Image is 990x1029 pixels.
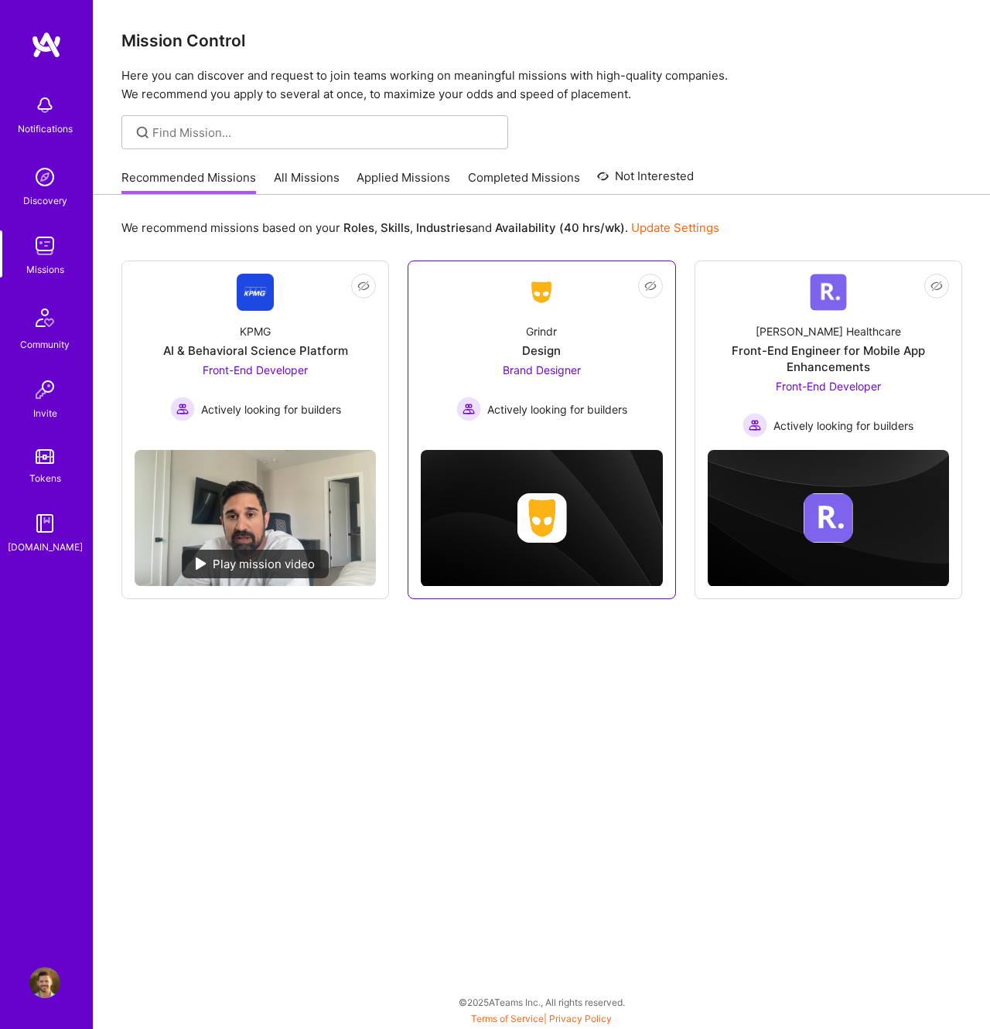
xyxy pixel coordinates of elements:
div: © 2025 ATeams Inc., All rights reserved. [93,983,990,1021]
img: Community [26,299,63,336]
div: Front-End Engineer for Mobile App Enhancements [708,342,949,375]
a: Not Interested [597,167,694,195]
a: Recommended Missions [121,169,256,195]
p: Here you can discover and request to join teams working on meaningful missions with high-quality ... [121,66,962,104]
div: Notifications [18,121,73,137]
img: Company Logo [810,274,847,311]
img: play [196,557,207,570]
span: | [471,1013,612,1024]
div: [DOMAIN_NAME] [8,539,83,555]
a: Company Logo[PERSON_NAME] HealthcareFront-End Engineer for Mobile App EnhancementsFront-End Devel... [708,274,949,438]
img: cover [421,450,662,587]
span: Actively looking for builders [201,401,341,417]
span: Brand Designer [503,363,581,377]
img: cover [708,450,949,587]
img: Invite [29,374,60,405]
a: Company LogoGrindrDesignBrand Designer Actively looking for buildersActively looking for builders [421,274,662,424]
span: Actively looking for builders [487,401,627,417]
i: icon EyeClosed [644,280,657,292]
span: Actively looking for builders [773,417,913,434]
img: bell [29,90,60,121]
div: Grindr [526,323,557,339]
a: User Avatar [26,967,64,998]
img: User Avatar [29,967,60,998]
img: Company Logo [237,274,274,311]
i: icon EyeClosed [357,280,370,292]
img: Actively looking for builders [170,397,195,421]
div: Discovery [23,193,67,209]
img: logo [31,31,62,59]
h3: Mission Control [121,31,962,50]
b: Availability (40 hrs/wk) [495,220,625,235]
div: Missions [26,261,64,278]
div: [PERSON_NAME] Healthcare [756,323,901,339]
a: Completed Missions [468,169,580,195]
i: icon SearchGrey [134,124,152,141]
img: discovery [29,162,60,193]
img: Actively looking for builders [456,397,481,421]
a: All Missions [274,169,340,195]
a: Company LogoKPMGAI & Behavioral Science PlatformFront-End Developer Actively looking for builders... [135,274,376,438]
a: Applied Missions [357,169,450,195]
div: Play mission video [182,550,329,578]
span: Front-End Developer [203,363,308,377]
div: Tokens [29,470,61,486]
div: Community [20,336,70,353]
i: icon EyeClosed [930,280,943,292]
b: Industries [416,220,472,235]
span: Front-End Developer [776,380,881,393]
img: guide book [29,508,60,539]
div: Invite [33,405,57,421]
div: Design [522,342,561,359]
img: No Mission [135,450,376,586]
div: AI & Behavioral Science Platform [163,342,348,359]
div: KPMG [240,323,271,339]
b: Skills [381,220,410,235]
img: Company Logo [523,278,560,306]
input: Find Mission... [152,124,497,141]
a: Update Settings [631,220,719,235]
b: Roles [343,220,374,235]
p: We recommend missions based on your , , and . [121,220,719,236]
img: Company logo [804,493,853,543]
img: Actively looking for builders [742,413,767,438]
img: tokens [36,449,54,464]
a: Privacy Policy [549,1013,612,1024]
img: Company logo [517,493,566,543]
img: teamwork [29,230,60,261]
a: Terms of Service [471,1013,544,1024]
